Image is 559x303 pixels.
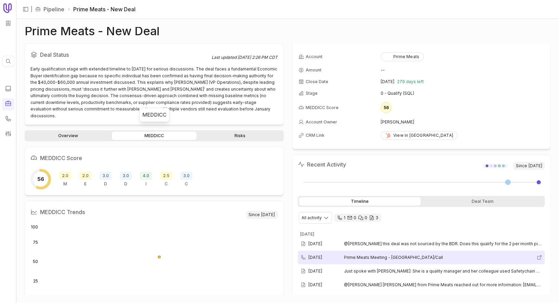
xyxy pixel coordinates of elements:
span: 56 [37,175,44,183]
span: 4.0 [140,172,152,180]
div: Metrics [59,172,71,187]
span: Close Date [306,79,329,84]
span: Prime Meats Meeting - [GEOGRAPHIC_DATA]/Call [344,255,534,260]
span: 3.0 [100,172,112,180]
span: 3.0 [120,172,132,180]
span: C [185,181,188,187]
span: 2.0 [59,172,71,180]
span: Since [513,162,545,170]
span: @[PERSON_NAME] this deal was not sourced by the BDR. Does this qualify for the 2 per month pipeli... [344,241,543,247]
div: Competition [180,172,192,187]
div: Overall MEDDICC score [30,169,51,189]
span: Stage [306,91,318,96]
h2: Deal Status [30,49,212,60]
span: D [124,181,127,187]
div: Timeline [299,197,421,206]
time: [DATE] [309,255,322,260]
time: [DATE] [381,79,394,84]
span: Since [246,211,278,219]
span: 2.5 [160,172,172,180]
h2: MEDDICC Trends [30,207,246,218]
span: @[PERSON_NAME] [PERSON_NAME] from Prime Meats reached out for more information: [EMAIL_ADDRESS][D... [344,282,543,288]
button: Workspace [3,18,13,28]
span: 279 days left [397,79,424,84]
a: Overview [26,132,111,140]
span: MEDDICC Score [306,105,339,110]
div: Indicate Pain [140,172,152,187]
button: Prime Meats [381,52,424,61]
td: [PERSON_NAME] [381,117,544,128]
tspan: 25 [33,278,38,284]
div: MEDDICC [142,111,167,119]
span: Just spoke with [PERSON_NAME]: She is a quality manager and her colleague used Safetychain at ano... [344,268,543,274]
h2: Recent Activity [298,160,346,169]
time: [DATE] [309,268,322,274]
div: Last updated [212,55,278,60]
div: 1 call and 0 email threads [334,214,381,222]
a: MEDDICC [112,132,196,140]
span: Amount [306,67,322,73]
span: C [165,181,168,187]
span: D [104,181,107,187]
tspan: 50 [33,259,38,264]
a: Pipeline [43,5,64,13]
time: [DATE] [309,241,322,247]
div: View in [GEOGRAPHIC_DATA] [385,133,453,138]
span: 2.0 [79,172,91,180]
h2: MEDDICC Score [30,153,278,163]
div: Decision Criteria [100,172,112,187]
span: Account Owner [306,119,338,125]
div: Economic Buyer [79,172,91,187]
div: Champion [160,172,172,187]
div: Decision Process [120,172,132,187]
h1: Prime Meats - New Deal [25,27,160,35]
div: Prime Meats [385,54,419,60]
time: [DATE] [262,212,275,218]
time: [DATE] 2:26 PM CDT [238,55,278,60]
span: Account [306,54,323,60]
time: [DATE] [301,232,315,237]
span: 3.0 [180,172,192,180]
td: 0 - Qualify (SQL) [381,88,544,99]
a: Risks [198,132,282,140]
time: [DATE] [309,282,322,288]
time: [DATE] [529,163,542,169]
span: E [84,181,87,187]
tspan: 75 [33,240,38,245]
li: Prime Meats - New Deal [67,5,136,13]
span: | [31,5,33,13]
div: 56 [381,102,392,113]
div: Early qualification stage with extended timeline to [DATE] for serious discussions. The deal face... [30,66,278,119]
div: Deal Team [422,197,544,206]
span: CRM Link [306,133,325,138]
tspan: 100 [31,224,38,229]
a: View in [GEOGRAPHIC_DATA] [381,131,458,140]
span: M [63,181,67,187]
span: I [145,181,147,187]
td: -- [381,65,544,76]
button: Expand sidebar [21,4,31,14]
